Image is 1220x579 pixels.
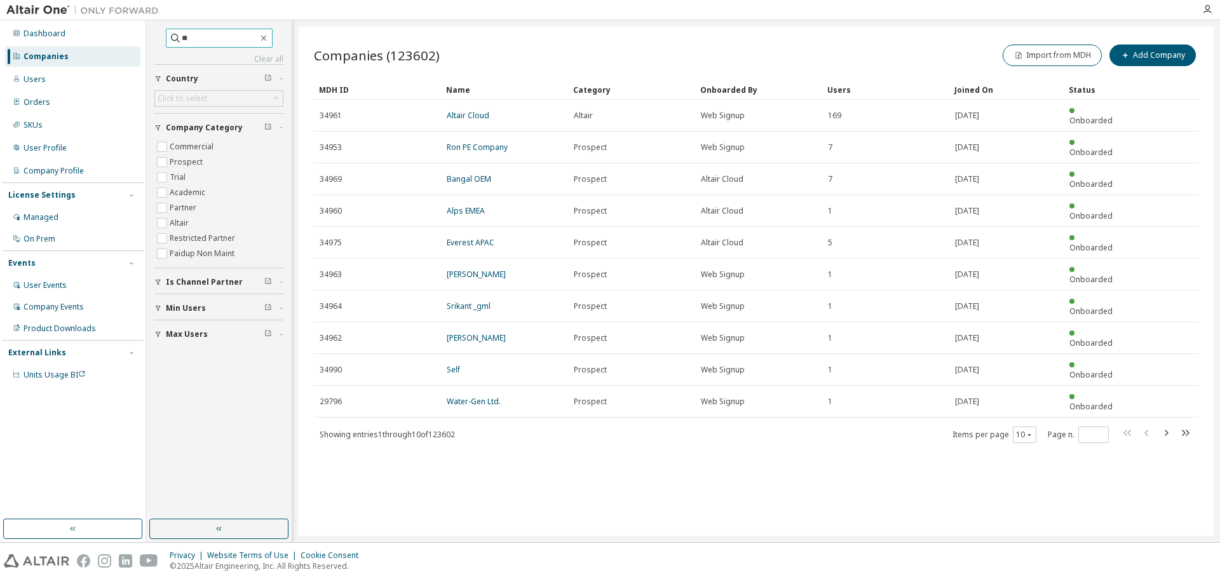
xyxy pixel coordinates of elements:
div: Joined On [954,79,1059,100]
div: Company Profile [24,166,84,176]
span: 34963 [320,269,342,280]
span: Altair Cloud [701,174,743,184]
span: Onboarded [1069,401,1113,412]
span: 34969 [320,174,342,184]
span: Prospect [574,365,607,375]
span: Web Signup [701,333,745,343]
div: Click to select [155,91,283,106]
a: Self [447,364,460,375]
span: Country [166,74,198,84]
span: 1 [828,301,832,311]
div: Users [24,74,46,85]
span: Company Category [166,123,243,133]
div: Users [827,79,944,100]
a: Altair Cloud [447,110,489,121]
span: [DATE] [955,111,979,121]
div: Status [1069,79,1122,100]
a: Srikant _gml [447,301,491,311]
div: Orders [24,97,50,107]
a: Water-Gen Ltd. [447,396,501,407]
div: Companies [24,51,69,62]
span: [DATE] [955,397,979,407]
span: Onboarded [1069,147,1113,158]
span: Web Signup [701,269,745,280]
span: 34961 [320,111,342,121]
img: youtube.svg [140,554,158,568]
span: Units Usage BI [24,369,86,380]
a: [PERSON_NAME] [447,332,506,343]
div: Company Events [24,302,84,312]
span: [DATE] [955,238,979,248]
span: Clear filter [264,329,272,339]
span: Prospect [574,238,607,248]
label: Altair [170,215,191,231]
div: Onboarded By [700,79,817,100]
span: Max Users [166,329,208,339]
button: 10 [1016,430,1033,440]
div: Dashboard [24,29,65,39]
div: Managed [24,212,58,222]
p: © 2025 Altair Engineering, Inc. All Rights Reserved. [170,561,366,571]
span: Clear filter [264,123,272,133]
button: Max Users [154,320,283,348]
span: Web Signup [701,301,745,311]
span: 7 [828,142,832,153]
label: Paidup Non Maint [170,246,237,261]
div: Category [573,79,690,100]
a: Ron PE Company [447,142,508,153]
span: [DATE] [955,333,979,343]
a: Alps EMEA [447,205,485,216]
div: SKUs [24,120,43,130]
span: Prospect [574,206,607,216]
label: Prospect [170,154,205,170]
span: 1 [828,397,832,407]
div: Cookie Consent [301,550,366,561]
span: Onboarded [1069,274,1113,285]
a: Bangal OEM [447,174,491,184]
span: Prospect [574,301,607,311]
span: 1 [828,333,832,343]
button: Import from MDH [1003,44,1102,66]
div: Privacy [170,550,207,561]
div: License Settings [8,190,76,200]
span: 7 [828,174,832,184]
div: MDH ID [319,79,436,100]
button: Company Category [154,114,283,142]
span: Is Channel Partner [166,277,243,287]
span: 5 [828,238,832,248]
div: Website Terms of Use [207,550,301,561]
span: Onboarded [1069,337,1113,348]
span: Web Signup [701,365,745,375]
span: Onboarded [1069,179,1113,189]
label: Partner [170,200,199,215]
span: Clear filter [264,277,272,287]
span: Onboarded [1069,242,1113,253]
span: 34990 [320,365,342,375]
span: Web Signup [701,111,745,121]
span: 169 [828,111,841,121]
span: Prospect [574,333,607,343]
span: Altair Cloud [701,206,743,216]
span: Min Users [166,303,206,313]
span: [DATE] [955,142,979,153]
span: 1 [828,269,832,280]
div: Product Downloads [24,324,96,334]
img: linkedin.svg [119,554,132,568]
span: Clear filter [264,74,272,84]
div: User Profile [24,143,67,153]
span: Prospect [574,142,607,153]
span: [DATE] [955,174,979,184]
span: Prospect [574,174,607,184]
span: 1 [828,365,832,375]
span: Web Signup [701,142,745,153]
div: User Events [24,280,67,290]
img: altair_logo.svg [4,554,69,568]
span: [DATE] [955,365,979,375]
span: 1 [828,206,832,216]
a: Clear all [154,54,283,64]
span: Altair [574,111,593,121]
span: Onboarded [1069,306,1113,317]
button: Country [154,65,283,93]
span: Onboarded [1069,369,1113,380]
span: 34953 [320,142,342,153]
